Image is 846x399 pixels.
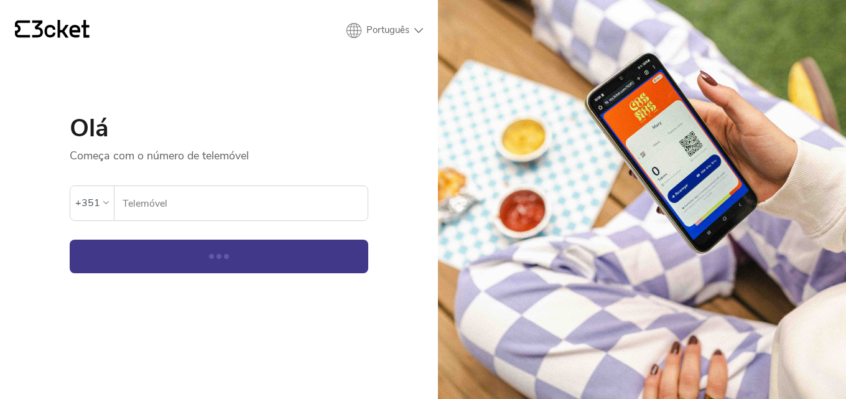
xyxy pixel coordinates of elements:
[15,21,30,38] g: {' '}
[70,240,368,273] button: Continuar
[122,186,368,220] input: Telemóvel
[75,194,100,212] div: +351
[114,186,368,221] label: Telemóvel
[70,116,368,141] h1: Olá
[70,141,368,163] p: Começa com o número de telemóvel
[15,20,90,41] a: {' '}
